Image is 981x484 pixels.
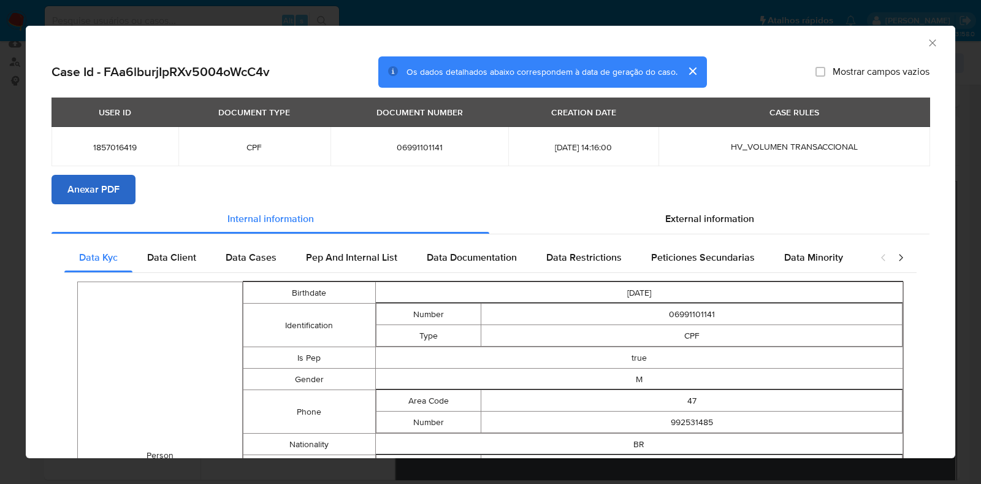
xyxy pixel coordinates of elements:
span: [DATE] 14:16:00 [523,142,644,153]
td: true [375,347,903,369]
td: [DATE] [375,282,903,304]
h2: Case Id - FAa6lburjIpRXv5004oWcC4v [52,64,270,80]
td: Number [376,412,481,433]
td: Identification [243,304,375,347]
button: cerrar [678,56,707,86]
span: Data Minority [784,250,843,264]
td: CPF [481,325,903,347]
td: Phone [243,390,375,434]
div: DOCUMENT TYPE [211,102,297,123]
td: rg [481,455,903,477]
span: Data Kyc [79,250,118,264]
span: External information [665,212,754,226]
td: M [375,369,903,390]
span: Mostrar campos vazios [833,66,929,78]
span: CPF [193,142,316,153]
span: 1857016419 [66,142,164,153]
div: CASE RULES [762,102,826,123]
span: Peticiones Secundarias [651,250,755,264]
span: Data Documentation [427,250,517,264]
div: Detailed info [52,204,929,234]
td: Is Pep [243,347,375,369]
div: Detailed internal info [64,243,868,272]
div: CREATION DATE [544,102,624,123]
td: Other Identifications [243,455,375,477]
td: Birthdate [243,282,375,304]
span: 06991101141 [345,142,494,153]
div: DOCUMENT NUMBER [369,102,470,123]
span: Pep And Internal List [306,250,397,264]
td: Gender [243,369,375,390]
span: Data Restrictions [546,250,622,264]
td: Area Code [376,390,481,412]
td: 992531485 [481,412,903,433]
button: Anexar PDF [52,175,136,204]
span: HV_VOLUMEN TRANSACCIONAL [731,140,858,153]
input: Mostrar campos vazios [815,67,825,77]
span: Os dados detalhados abaixo correspondem à data de geração do caso. [407,66,678,78]
td: 06991101141 [481,304,903,325]
td: 47 [481,390,903,412]
div: closure-recommendation-modal [26,26,955,458]
span: Internal information [227,212,314,226]
td: BR [375,434,903,455]
span: Data Client [147,250,196,264]
td: Type [376,325,481,347]
button: Fechar a janela [926,37,937,48]
td: Type [376,455,481,477]
span: Data Cases [226,250,277,264]
td: Number [376,304,481,325]
td: Nationality [243,434,375,455]
div: USER ID [91,102,139,123]
span: Anexar PDF [67,176,120,203]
